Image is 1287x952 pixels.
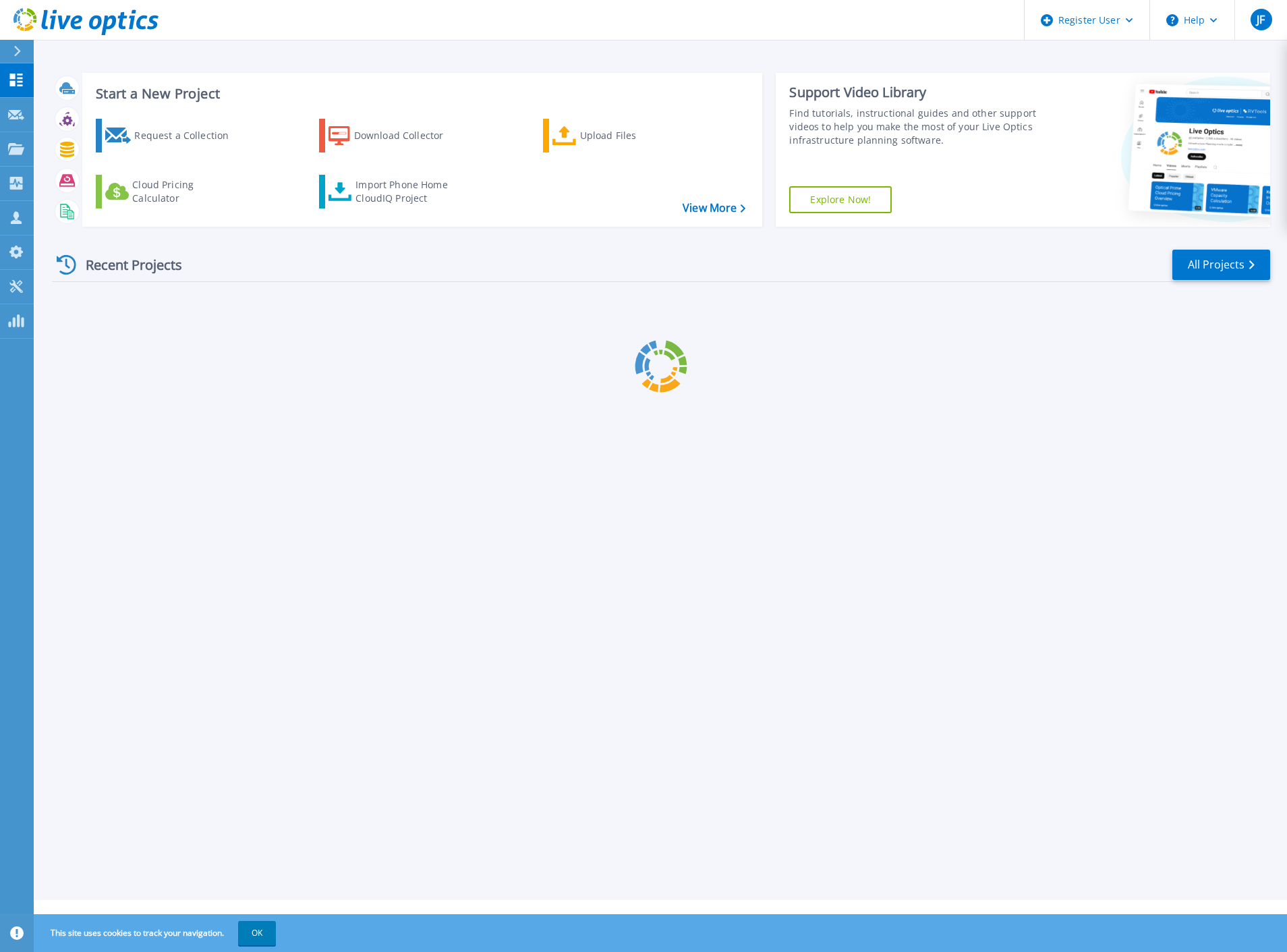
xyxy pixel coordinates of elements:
[1172,250,1270,280] a: All Projects
[319,119,469,152] a: Download Collector
[132,178,240,205] div: Cloud Pricing Calculator
[37,921,276,945] span: This site uses cookies to track your navigation.
[580,122,688,149] div: Upload Files
[134,122,242,149] div: Request a Collection
[543,119,693,152] a: Upload Files
[238,921,276,945] button: OK
[96,119,246,152] a: Request a Collection
[354,122,462,149] div: Download Collector
[789,107,1041,147] div: Find tutorials, instructional guides and other support videos to help you make the most of your L...
[96,175,246,208] a: Cloud Pricing Calculator
[96,86,745,101] h3: Start a New Project
[789,84,1041,101] div: Support Video Library
[789,186,892,213] a: Explore Now!
[683,202,745,215] a: View More
[52,248,200,281] div: Recent Projects
[355,178,461,205] div: Import Phone Home CloudIQ Project
[1257,14,1265,25] span: JF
